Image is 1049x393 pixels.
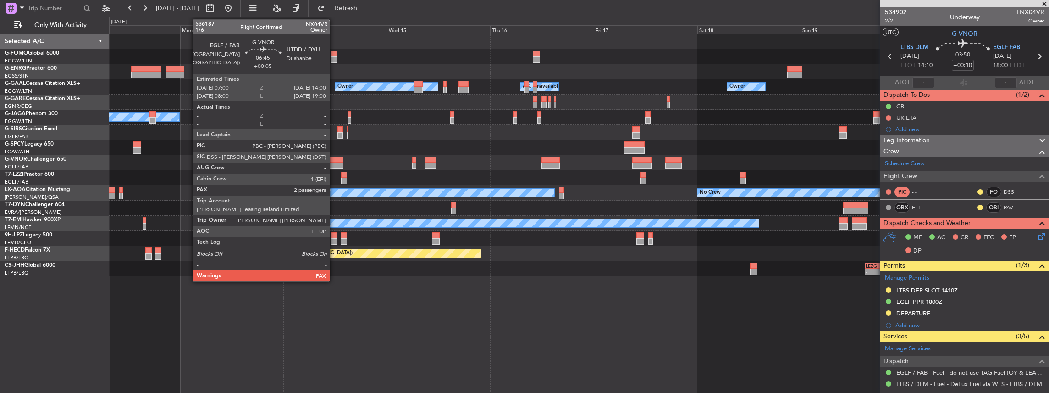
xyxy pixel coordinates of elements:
[883,261,905,271] span: Permits
[1010,61,1025,70] span: ELDT
[993,61,1008,70] span: 18:00
[1016,331,1029,341] span: (3/5)
[5,232,52,238] a: 9H-LPZLegacy 500
[896,309,930,317] div: DEPARTURE
[894,187,910,197] div: PIC
[234,216,255,230] div: No Crew
[5,66,57,71] a: G-ENRGPraetor 600
[5,133,28,140] a: EGLF/FAB
[327,5,365,11] span: Refresh
[913,233,922,242] span: MF
[5,51,28,56] span: G-FOMO
[883,135,930,146] span: Leg Information
[697,25,801,34] div: Sat 18
[900,43,928,52] span: LTBS DLM
[5,187,26,192] span: LX-AOA
[5,81,80,86] a: G-GAALCessna Citation XLS+
[5,111,58,117] a: G-JAGAPhenom 300
[111,18,127,26] div: [DATE]
[883,331,907,342] span: Services
[986,187,1001,197] div: FO
[900,52,919,61] span: [DATE]
[913,247,922,256] span: DP
[283,25,387,34] div: Tue 14
[993,52,1012,61] span: [DATE]
[729,80,745,94] div: Owner
[5,202,25,208] span: T7-DYN
[883,146,899,157] span: Crew
[1004,188,1024,196] a: DSS
[5,51,59,56] a: G-FOMOGlobal 6000
[900,61,916,70] span: ETOT
[5,247,25,253] span: F-HECD
[894,202,910,213] div: OBX
[213,80,251,94] div: A/C Unavailable
[883,356,909,367] span: Dispatch
[1016,7,1044,17] span: LNX04VR
[5,103,32,110] a: EGNR/CEG
[961,233,968,242] span: CR
[10,18,99,33] button: Only With Activity
[5,141,24,147] span: G-SPCY
[5,66,26,71] span: G-ENRG
[885,159,925,168] a: Schedule Crew
[5,96,80,101] a: G-GARECessna Citation XLS+
[5,187,70,192] a: LX-AOACitation Mustang
[5,126,22,132] span: G-SIRS
[700,186,721,200] div: No Crew
[24,22,97,28] span: Only With Activity
[5,263,55,268] a: CS-JHHGlobal 6000
[594,25,697,34] div: Fri 17
[5,269,28,276] a: LFPB/LBG
[490,25,594,34] div: Thu 16
[5,172,54,177] a: T7-LZZIPraetor 600
[5,224,32,231] a: LFMN/NCE
[5,172,23,177] span: T7-LZZI
[885,7,907,17] span: 534902
[5,202,65,208] a: T7-DYNChallenger 604
[895,78,910,87] span: ATOT
[801,25,904,34] div: Sun 19
[5,111,26,117] span: G-JAGA
[895,125,1044,133] div: Add new
[5,209,61,216] a: EVRA/[PERSON_NAME]
[952,29,977,39] span: G-VNOR
[5,217,22,223] span: T7-EMI
[993,43,1020,52] span: EGLF FAB
[28,1,81,15] input: Trip Number
[337,80,353,94] div: Owner
[896,102,904,110] div: CB
[896,369,1044,376] a: EGLF / FAB - Fuel - do not use TAG Fuel (OY & LEA only) EGLF / FAB
[5,118,32,125] a: EGGW/LTN
[5,88,32,95] a: EGGW/LTN
[387,25,491,34] div: Wed 15
[883,171,917,182] span: Flight Crew
[5,157,66,162] a: G-VNORChallenger 650
[866,269,890,275] div: -
[912,77,934,88] input: --:--
[5,239,31,246] a: LFMD/CEQ
[5,254,28,261] a: LFPB/LBG
[896,298,942,306] div: EGLF PPR 1800Z
[208,247,353,260] div: Planned Maint [GEOGRAPHIC_DATA] ([GEOGRAPHIC_DATA])
[221,186,304,200] div: No Crew Hamburg (Fuhlsbuttel Intl)
[883,218,971,229] span: Dispatch Checks and Weather
[5,232,23,238] span: 9H-LPZ
[5,126,57,132] a: G-SIRSCitation Excel
[523,80,561,94] div: A/C Unavailable
[895,321,1044,329] div: Add new
[885,17,907,25] span: 2/2
[180,25,284,34] div: Mon 13
[5,141,54,147] a: G-SPCYLegacy 650
[5,263,24,268] span: CS-JHH
[883,90,930,101] span: Dispatch To-Dos
[983,233,994,242] span: FFC
[156,4,199,12] span: [DATE] - [DATE]
[885,274,929,283] a: Manage Permits
[885,344,931,354] a: Manage Services
[912,188,933,196] div: - -
[883,28,899,36] button: UTC
[5,179,28,185] a: EGLF/FAB
[1004,203,1024,212] a: PAV
[5,73,29,79] a: EGSS/STN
